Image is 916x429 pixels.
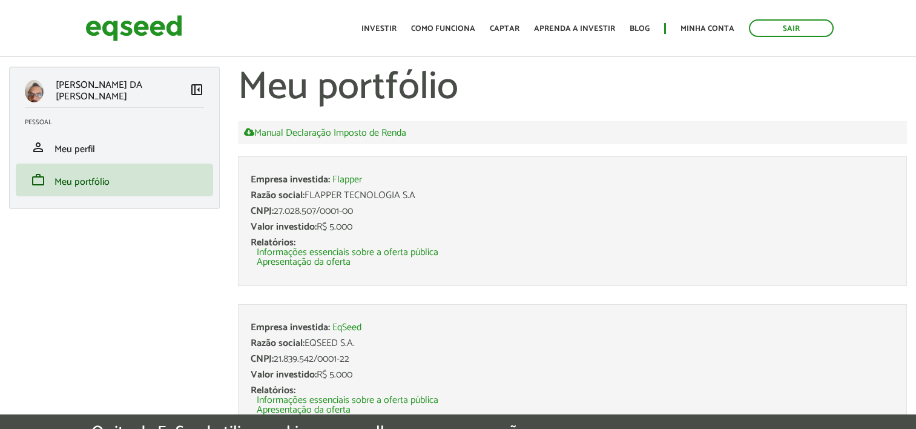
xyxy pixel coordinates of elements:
[31,173,45,187] span: work
[251,219,317,235] span: Valor investido:
[411,25,475,33] a: Como funciona
[56,79,189,102] p: [PERSON_NAME] DA [PERSON_NAME]
[16,131,213,164] li: Meu perfil
[630,25,650,33] a: Blog
[251,319,330,336] span: Empresa investida:
[251,351,274,367] span: CNPJ:
[251,234,295,251] span: Relatórios:
[332,323,361,333] a: EqSeed
[238,67,907,109] h1: Meu portfólio
[54,141,95,158] span: Meu perfil
[251,207,894,216] div: 27.028.507/0001-00
[85,12,182,44] img: EqSeed
[534,25,615,33] a: Aprenda a investir
[244,127,406,138] a: Manual Declaração Imposto de Renda
[189,82,204,99] a: Colapsar menu
[749,19,834,37] a: Sair
[490,25,519,33] a: Captar
[251,382,295,399] span: Relatórios:
[251,335,305,351] span: Razão social:
[54,174,110,190] span: Meu portfólio
[189,82,204,97] span: left_panel_close
[251,191,894,201] div: FLAPPER TECNOLOGIA S.A
[25,140,204,155] a: personMeu perfil
[251,187,305,204] span: Razão social:
[257,405,351,415] a: Apresentação da oferta
[257,396,438,405] a: Informações essenciais sobre a oferta pública
[251,222,894,232] div: R$ 5.000
[16,164,213,196] li: Meu portfólio
[251,171,330,188] span: Empresa investida:
[251,203,274,219] span: CNPJ:
[25,173,204,187] a: workMeu portfólio
[257,248,438,258] a: Informações essenciais sobre a oferta pública
[257,258,351,267] a: Apresentação da oferta
[251,367,317,383] span: Valor investido:
[251,354,894,364] div: 21.839.542/0001-22
[361,25,397,33] a: Investir
[680,25,734,33] a: Minha conta
[251,370,894,380] div: R$ 5.000
[332,175,362,185] a: Flapper
[25,119,213,126] h2: Pessoal
[31,140,45,155] span: person
[251,339,894,348] div: EQSEED S.A.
